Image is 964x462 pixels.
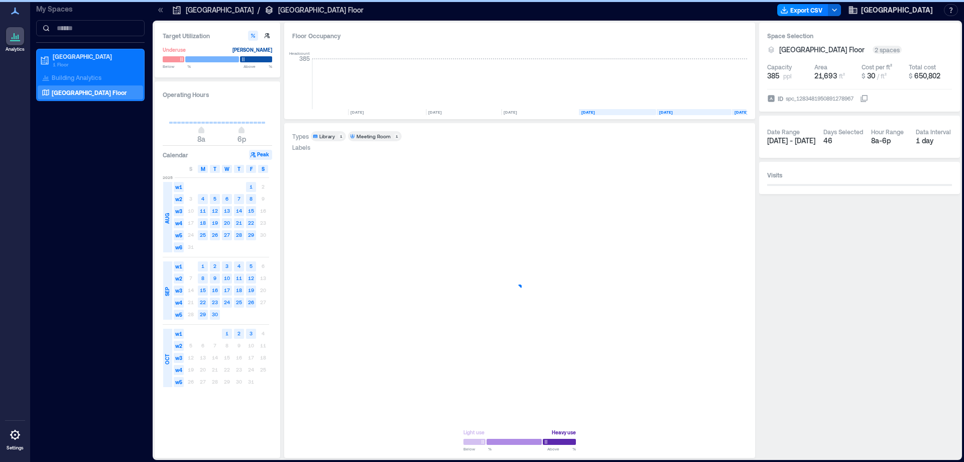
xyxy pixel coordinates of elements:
text: 9 [213,275,216,281]
button: Peak [249,150,272,160]
span: w5 [174,377,184,387]
text: 3 [250,330,253,336]
text: 29 [248,232,254,238]
span: w4 [174,365,184,375]
div: Light use [463,427,485,437]
a: Settings [3,423,27,454]
div: Capacity [767,63,792,71]
p: [GEOGRAPHIC_DATA] [186,5,254,15]
span: Below % [163,63,191,69]
span: w6 [174,242,184,252]
span: T [213,165,216,173]
div: 8a - 6p [871,136,908,146]
span: / ft² [877,72,887,79]
p: Building Analytics [52,73,101,81]
div: 2 spaces [873,46,902,54]
span: w1 [174,329,184,339]
text: 29 [200,311,206,317]
div: Meeting Room [356,133,391,140]
text: 26 [248,299,254,305]
div: [PERSON_NAME] [232,45,272,55]
span: 8a [197,135,205,143]
button: [GEOGRAPHIC_DATA] [845,2,936,18]
text: 25 [236,299,242,305]
span: M [201,165,205,173]
text: [DATE] [504,110,517,115]
div: Cost per ft² [862,63,892,71]
text: 28 [236,232,242,238]
h3: Target Utilization [163,31,272,41]
div: Total cost [909,63,936,71]
span: w5 [174,230,184,240]
text: 22 [248,220,254,226]
text: 2 [237,330,240,336]
text: 3 [225,263,228,269]
text: 5 [250,263,253,269]
text: [DATE] [350,110,364,115]
text: 16 [212,287,218,293]
text: 19 [212,220,218,226]
text: 19 [248,287,254,293]
span: 2025 [163,174,173,180]
div: Hour Range [871,128,904,136]
text: 1 [250,183,253,190]
span: w4 [174,298,184,308]
span: T [237,165,240,173]
text: 22 [200,299,206,305]
text: 4 [201,196,204,202]
p: Analytics [6,46,25,52]
span: w3 [174,353,184,363]
text: 30 [212,311,218,317]
text: 13 [224,208,230,214]
text: 18 [200,220,206,226]
span: w3 [174,206,184,216]
span: 30 [867,71,875,80]
h3: Calendar [163,150,188,160]
text: 1 [201,263,204,269]
text: 25 [200,232,206,238]
button: Export CSV [777,4,828,16]
div: Date Range [767,128,800,136]
text: [DATE] [735,110,748,115]
div: Data Interval [916,128,951,136]
text: [DATE] [659,110,673,115]
span: S [262,165,265,173]
text: 12 [248,275,254,281]
span: $ [862,72,865,79]
text: [DATE] [428,110,442,115]
p: [GEOGRAPHIC_DATA] Floor [52,88,127,97]
span: AUG [163,213,171,224]
text: 14 [236,208,242,214]
span: [GEOGRAPHIC_DATA] [861,5,933,15]
span: SEP [163,287,171,296]
div: Labels [292,143,310,151]
text: 15 [200,287,206,293]
div: Types [292,132,309,140]
a: Analytics [3,24,28,55]
text: 27 [224,232,230,238]
span: F [250,165,253,173]
div: 1 [394,133,400,139]
p: Settings [7,445,24,451]
h3: Visits [767,170,952,180]
h3: Operating Hours [163,89,272,100]
p: [GEOGRAPHIC_DATA] [53,52,137,60]
span: W [224,165,229,173]
span: w1 [174,182,184,192]
text: 23 [212,299,218,305]
div: Heavy use [552,427,576,437]
span: Above % [244,63,272,69]
div: Area [814,63,827,71]
div: Library [319,133,335,140]
text: 5 [213,196,216,202]
div: 1 [338,133,344,139]
text: 12 [212,208,218,214]
text: 8 [250,196,253,202]
div: Days Selected [823,128,863,136]
span: ppl [783,72,792,80]
text: 2 [213,263,216,269]
div: 46 [823,136,863,146]
text: 21 [236,220,242,226]
div: spc_1283481950891278967 [785,94,855,104]
text: 15 [248,208,254,214]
